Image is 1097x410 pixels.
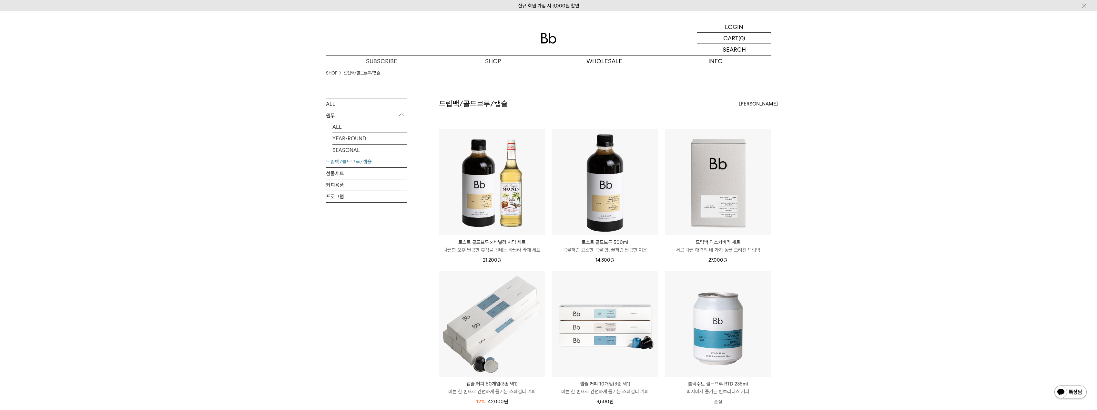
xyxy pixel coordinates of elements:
a: 캡슐 커피 50개입(3종 택1) 버튼 한 번으로 간편하게 즐기는 스페셜티 커피 [439,380,545,395]
p: 따자마자 즐기는 빈브라더스 커피 [665,388,771,395]
a: 드립백 디스커버리 세트 서로 다른 매력의 네 가지 싱글 오리진 드립백 [665,238,771,254]
p: 버튼 한 번으로 간편하게 즐기는 스페셜티 커피 [552,388,658,395]
p: LOGIN [725,21,743,32]
span: 27,000 [708,257,727,263]
span: 9,500 [596,399,614,405]
span: 원 [609,399,614,405]
div: 12% [476,398,485,405]
p: WHOLESALE [549,55,660,67]
span: 원 [504,399,508,405]
p: (0) [738,33,745,44]
img: 토스트 콜드브루 500ml [552,129,658,235]
a: 캡슐 커피 10개입(3종 택1) 버튼 한 번으로 간편하게 즐기는 스페셜티 커피 [552,380,658,395]
span: [PERSON_NAME] [739,100,778,108]
p: 캡슐 커피 10개입(3종 택1) [552,380,658,388]
span: 21,200 [483,257,502,263]
p: INFO [660,55,771,67]
p: 곡물처럼 고소한 곡물 향, 꿀처럼 달콤한 여운 [552,246,658,254]
img: 드립백 디스커버리 세트 [665,129,771,235]
a: SEASONAL [332,145,407,156]
a: ALL [332,121,407,133]
p: 캡슐 커피 50개입(3종 택1) [439,380,545,388]
span: 원 [723,257,727,263]
a: 프로그램 [326,191,407,202]
img: 토스트 콜드브루 x 바닐라 시럽 세트 [439,129,545,235]
a: 드립백/콜드브루/캡슐 [326,156,407,167]
img: 캡슐 커피 50개입(3종 택1) [439,271,545,377]
span: 원 [610,257,615,263]
p: SEARCH [723,44,746,55]
a: SHOP [437,55,549,67]
a: 드립백/콜드브루/캡슐 [344,70,380,76]
a: 선물세트 [326,168,407,179]
p: 버튼 한 번으로 간편하게 즐기는 스페셜티 커피 [439,388,545,395]
p: 드립백 디스커버리 세트 [665,238,771,246]
a: 신규 회원 가입 시 3,000원 할인 [518,3,579,9]
a: 토스트 콜드브루 500ml 곡물처럼 고소한 곡물 향, 꿀처럼 달콤한 여운 [552,238,658,254]
img: 캡슐 커피 10개입(3종 택1) [552,271,658,377]
p: CART [723,33,738,44]
p: 토스트 콜드브루 x 바닐라 시럽 세트 [439,238,545,246]
span: 14,300 [595,257,615,263]
h2: 드립백/콜드브루/캡슐 [439,98,508,109]
img: 블랙수트 콜드브루 RTD 235ml [665,271,771,377]
a: ALL [326,98,407,110]
p: 품절 [665,395,771,408]
a: 커피용품 [326,179,407,191]
p: 원두 [326,110,407,122]
p: 블랙수트 콜드브루 RTD 235ml [665,380,771,388]
a: YEAR-ROUND [332,133,407,144]
img: 로고 [541,33,556,44]
a: CART (0) [697,33,771,44]
span: 42,000 [488,399,508,405]
span: 원 [497,257,502,263]
a: 토스트 콜드브루 x 바닐라 시럽 세트 나른한 오후 달콤한 휴식을 건네는 바닐라 라떼 세트 [439,238,545,254]
a: LOGIN [697,21,771,33]
p: 나른한 오후 달콤한 휴식을 건네는 바닐라 라떼 세트 [439,246,545,254]
a: SUBSCRIBE [326,55,437,67]
a: 블랙수트 콜드브루 RTD 235ml 따자마자 즐기는 빈브라더스 커피 [665,380,771,395]
a: SHOP [326,70,337,76]
img: 카카오톡 채널 1:1 채팅 버튼 [1054,385,1087,400]
p: 서로 다른 매력의 네 가지 싱글 오리진 드립백 [665,246,771,254]
p: 토스트 콜드브루 500ml [552,238,658,246]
